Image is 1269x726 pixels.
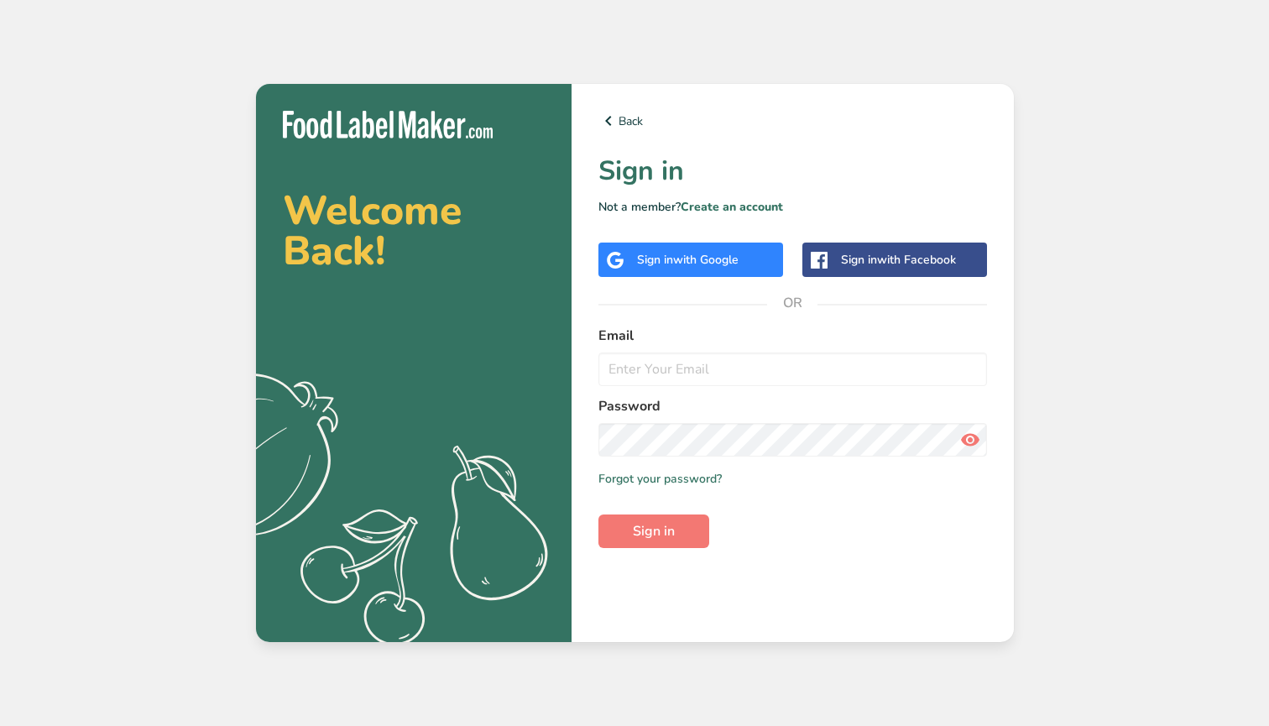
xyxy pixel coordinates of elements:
a: Back [598,111,987,131]
div: Sign in [841,251,956,269]
div: Sign in [637,251,739,269]
label: Email [598,326,987,346]
p: Not a member? [598,198,987,216]
h2: Welcome Back! [283,191,545,271]
img: Food Label Maker [283,111,493,138]
span: OR [767,278,817,328]
span: with Google [673,252,739,268]
input: Enter Your Email [598,353,987,386]
button: Sign in [598,514,709,548]
label: Password [598,396,987,416]
a: Forgot your password? [598,470,722,488]
h1: Sign in [598,151,987,191]
a: Create an account [681,199,783,215]
span: Sign in [633,521,675,541]
span: with Facebook [877,252,956,268]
